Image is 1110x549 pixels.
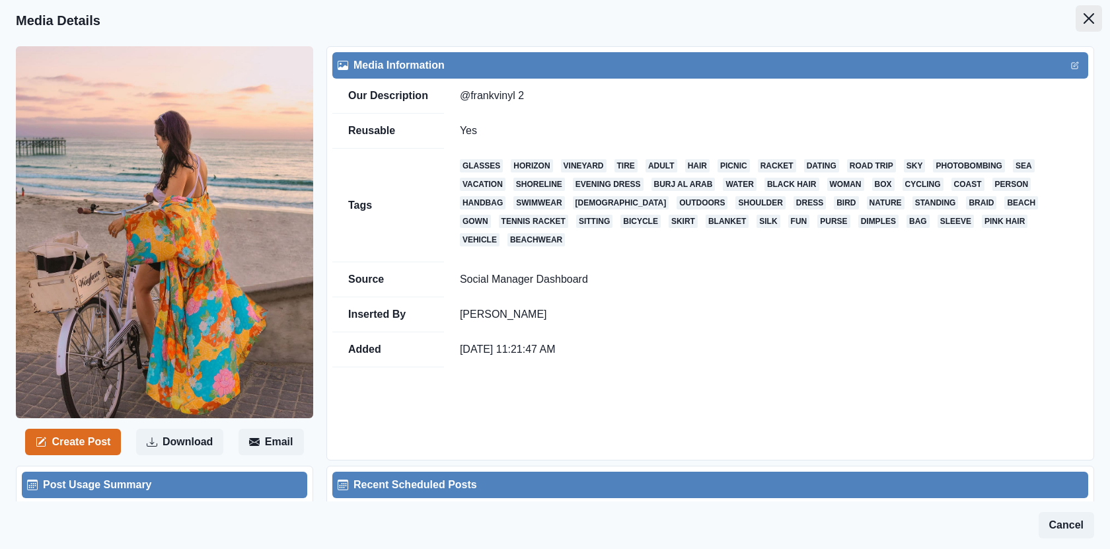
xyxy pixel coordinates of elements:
a: nature [867,196,905,209]
a: swimwear [513,196,564,209]
a: burj al arab [651,178,716,191]
td: [DATE] 11:21:47 AM [444,332,1088,367]
td: Reusable [332,114,444,149]
a: fun [788,215,810,228]
a: silk [757,215,780,228]
a: beach [1004,196,1038,209]
button: Create Post [25,429,121,455]
a: woman [827,178,864,191]
a: handbag [460,196,505,209]
a: bird [834,196,858,209]
p: Social Manager Dashboard [460,273,1072,286]
a: gown [460,215,491,228]
a: cycling [903,178,943,191]
a: vacation [460,178,505,191]
a: glasses [460,159,503,172]
a: [DEMOGRAPHIC_DATA] [573,196,669,209]
a: picnic [718,159,750,172]
td: Our Description [332,79,444,114]
a: evening dress [573,178,644,191]
a: horizon [511,159,552,172]
a: braid [966,196,996,209]
td: @frankvinyl 2 [444,79,1088,114]
button: Edit [1067,57,1083,73]
a: sitting [576,215,612,228]
a: [PERSON_NAME] [460,309,547,320]
img: pvxmllfmbm9vrqddneae [16,46,313,418]
div: Post Usage Summary [27,477,302,493]
a: dimples [858,215,899,228]
td: Yes [444,114,1088,149]
a: adult [646,159,677,172]
a: blanket [706,215,749,228]
a: hair [685,159,710,172]
a: tire [614,159,638,172]
a: pink hair [982,215,1027,228]
a: coast [951,178,984,191]
a: purse [817,215,850,228]
a: vehicle [460,233,499,246]
button: Cancel [1039,512,1094,538]
a: person [992,178,1031,191]
a: shoulder [735,196,785,209]
a: vineyard [561,159,607,172]
a: skirt [669,215,698,228]
a: road trip [847,159,896,172]
a: dating [804,159,839,172]
td: Added [332,332,444,367]
a: racket [758,159,796,172]
a: photobombing [933,159,1004,172]
a: shoreline [513,178,565,191]
a: black hair [764,178,819,191]
a: sea [1013,159,1035,172]
a: beachwear [507,233,565,246]
a: outdoors [677,196,727,209]
a: sky [904,159,926,172]
div: Media Information [338,57,1083,73]
a: water [723,178,756,191]
td: Inserted By [332,297,444,332]
button: Download [136,429,223,455]
button: Email [239,429,304,455]
button: Close [1076,5,1102,32]
div: Recent Scheduled Posts [338,477,1083,493]
a: tennis racket [499,215,568,228]
td: Tags [332,149,444,262]
a: box [872,178,895,191]
a: dress [794,196,826,209]
div: No Posts... [332,498,1088,535]
a: sleeve [938,215,974,228]
td: Source [332,262,444,297]
a: bag [906,215,930,228]
a: standing [912,196,959,209]
a: bicycle [620,215,661,228]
